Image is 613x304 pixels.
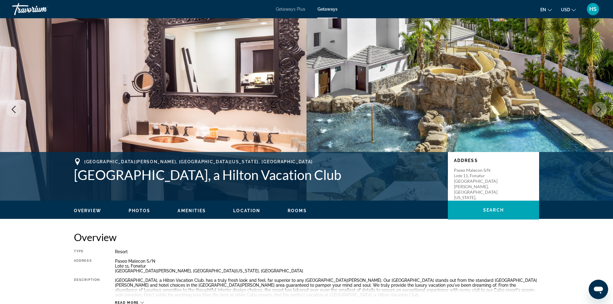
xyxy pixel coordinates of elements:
div: Address [74,259,100,273]
button: Change currency [561,5,576,14]
button: Amenities [178,208,206,213]
span: HS [589,6,597,12]
div: Description [74,278,100,297]
p: Paseo Malecon S/N Lote 11, Fonatur [GEOGRAPHIC_DATA][PERSON_NAME], [GEOGRAPHIC_DATA][US_STATE], [... [454,168,503,206]
span: Search [483,208,504,212]
h2: Overview [74,231,539,243]
div: [GEOGRAPHIC_DATA], a Hilton Vacation Club, has a truly fresh look and feel, far superior to any [... [115,278,539,297]
a: Getaways [317,7,338,12]
div: Paseo Malecon S/N Lote 11, Fonatur [GEOGRAPHIC_DATA][PERSON_NAME], [GEOGRAPHIC_DATA][US_STATE], [... [115,259,539,273]
span: USD [561,7,570,12]
p: Address [454,158,533,163]
span: [GEOGRAPHIC_DATA][PERSON_NAME], [GEOGRAPHIC_DATA][US_STATE], [GEOGRAPHIC_DATA] [84,159,313,164]
a: Travorium [12,1,73,17]
div: Type [74,249,100,254]
span: en [540,7,546,12]
button: Change language [540,5,552,14]
button: Overview [74,208,101,213]
button: User Menu [585,3,601,16]
iframe: Button to launch messaging window [589,280,608,299]
button: Previous image [6,102,21,117]
div: Resort [115,249,539,254]
button: Photos [129,208,151,213]
button: Location [233,208,260,213]
button: Search [448,201,539,219]
button: Next image [592,102,607,117]
h1: [GEOGRAPHIC_DATA], a Hilton Vacation Club [74,167,442,183]
a: Getaways Plus [276,7,305,12]
button: Rooms [288,208,307,213]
